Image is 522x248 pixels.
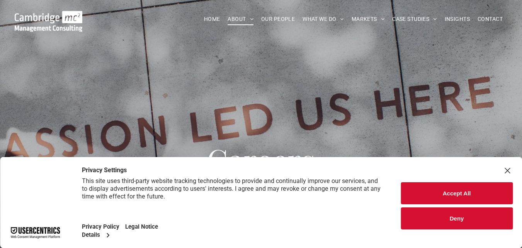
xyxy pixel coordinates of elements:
[388,13,440,25] a: CASE STUDIES
[15,11,82,32] img: Go to Homepage
[200,13,224,25] a: HOME
[348,13,388,25] a: MARKETS
[299,13,348,25] a: WHAT WE DO
[474,13,507,25] a: CONTACT
[441,13,474,25] a: INSIGHTS
[15,12,82,20] a: Your Business Transformed | Cambridge Management Consulting
[257,13,299,25] a: OUR PEOPLE
[224,13,257,25] a: ABOUT
[207,139,315,180] span: Careers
